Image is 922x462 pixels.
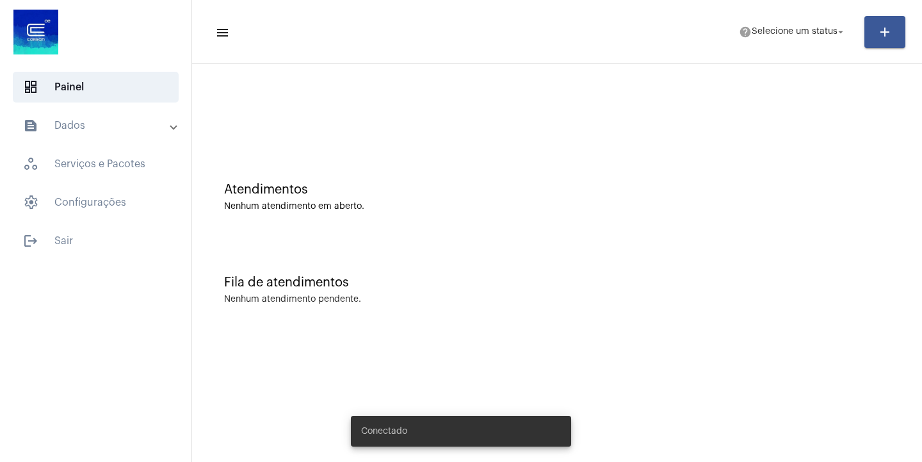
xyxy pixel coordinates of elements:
[224,183,890,197] div: Atendimentos
[13,187,179,218] span: Configurações
[224,276,890,290] div: Fila de atendimentos
[23,118,171,133] mat-panel-title: Dados
[23,233,38,249] mat-icon: sidenav icon
[835,26,846,38] mat-icon: arrow_drop_down
[215,25,228,40] mat-icon: sidenav icon
[877,24,893,40] mat-icon: add
[739,26,752,38] mat-icon: help
[23,79,38,95] span: sidenav icon
[10,6,61,58] img: d4669ae0-8c07-2337-4f67-34b0df7f5ae4.jpeg
[23,118,38,133] mat-icon: sidenav icon
[23,195,38,210] span: sidenav icon
[224,202,890,211] div: Nenhum atendimento em aberto.
[13,149,179,179] span: Serviços e Pacotes
[752,28,837,37] span: Selecione um status
[731,19,854,45] button: Selecione um status
[23,156,38,172] span: sidenav icon
[361,425,407,438] span: Conectado
[13,72,179,103] span: Painel
[224,295,361,304] div: Nenhum atendimento pendente.
[13,226,179,256] span: Sair
[8,110,191,141] mat-expansion-panel-header: sidenav iconDados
